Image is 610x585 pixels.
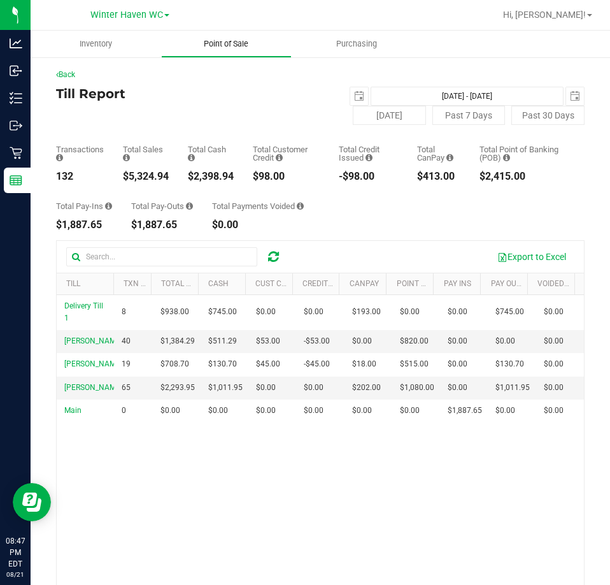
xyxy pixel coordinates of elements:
[319,38,394,50] span: Purchasing
[292,31,422,57] a: Purchasing
[256,382,276,394] span: $0.00
[131,202,193,210] div: Total Pay-Outs
[448,382,467,394] span: $0.00
[253,145,320,162] div: Total Customer Credit
[10,37,22,50] inline-svg: Analytics
[432,106,506,125] button: Past 7 Days
[64,383,122,392] span: [PERSON_NAME]
[495,405,515,417] span: $0.00
[400,405,420,417] span: $0.00
[256,335,280,347] span: $53.00
[304,405,323,417] span: $0.00
[90,10,163,20] span: Winter Haven WC
[511,106,585,125] button: Past 30 Days
[417,171,460,182] div: $413.00
[417,145,460,162] div: Total CanPay
[122,306,126,318] span: 8
[256,405,276,417] span: $0.00
[444,279,471,288] a: Pay Ins
[339,171,398,182] div: -$98.00
[56,171,104,182] div: 132
[544,382,564,394] span: $0.00
[161,279,208,288] a: Total Sales
[365,154,372,162] i: Sum of all successful refund transaction amounts from purchase returns resulting in account credi...
[353,106,426,125] button: [DATE]
[544,358,564,370] span: $0.00
[64,406,82,415] span: Main
[64,336,122,345] span: [PERSON_NAME]
[188,171,234,182] div: $2,398.94
[448,306,467,318] span: $0.00
[339,145,398,162] div: Total Credit Issued
[31,31,161,57] a: Inventory
[208,382,243,394] span: $1,011.95
[352,306,381,318] span: $193.00
[64,301,103,322] span: Delivery Till 1
[208,306,237,318] span: $745.00
[10,174,22,187] inline-svg: Reports
[400,358,429,370] span: $515.00
[397,279,487,288] a: Point of Banking (POB)
[208,279,229,288] a: Cash
[489,246,574,268] button: Export to Excel
[448,335,467,347] span: $0.00
[400,306,420,318] span: $0.00
[304,382,323,394] span: $0.00
[122,382,131,394] span: 65
[13,483,51,521] iframe: Resource center
[495,306,524,318] span: $745.00
[10,92,22,105] inline-svg: Inventory
[253,171,320,182] div: $98.00
[566,87,584,105] span: select
[62,38,129,50] span: Inventory
[352,358,376,370] span: $18.00
[400,335,429,347] span: $820.00
[495,358,524,370] span: $130.70
[212,220,304,230] div: $0.00
[352,335,372,347] span: $0.00
[208,358,237,370] span: $130.70
[6,535,25,570] p: 08:47 PM EDT
[304,306,323,318] span: $0.00
[10,119,22,132] inline-svg: Outbound
[448,358,467,370] span: $0.00
[188,145,234,162] div: Total Cash
[56,87,320,101] h4: Till Report
[446,154,453,162] i: Sum of all successful, non-voided payment transaction amounts using CanPay (as well as manual Can...
[10,64,22,77] inline-svg: Inbound
[56,154,63,162] i: Count of all successful payment transactions, possibly including voids, refunds, and cash-back fr...
[6,570,25,579] p: 08/21
[479,171,565,182] div: $2,415.00
[276,154,283,162] i: Sum of all successful, non-voided payment transaction amounts using account credit as the payment...
[212,202,304,210] div: Total Payments Voided
[160,306,189,318] span: $938.00
[537,279,605,288] a: Voided Payments
[400,382,434,394] span: $1,080.00
[56,70,75,79] a: Back
[10,147,22,159] inline-svg: Retail
[352,405,372,417] span: $0.00
[122,335,131,347] span: 40
[495,335,515,347] span: $0.00
[161,31,292,57] a: Point of Sale
[56,145,104,162] div: Transactions
[124,279,166,288] a: TXN Count
[503,10,586,20] span: Hi, [PERSON_NAME]!
[208,405,228,417] span: $0.00
[544,335,564,347] span: $0.00
[131,220,193,230] div: $1,887.65
[256,358,280,370] span: $45.00
[208,335,237,347] span: $511.29
[186,202,193,210] i: Sum of all cash pay-outs removed from tills within the date range.
[350,279,379,288] a: CanPay
[160,405,180,417] span: $0.00
[123,145,169,162] div: Total Sales
[302,279,355,288] a: Credit Issued
[66,279,80,288] a: Till
[544,306,564,318] span: $0.00
[304,358,330,370] span: -$45.00
[188,154,195,162] i: Sum of all successful, non-voided cash payment transaction amounts (excluding tips and transactio...
[56,220,112,230] div: $1,887.65
[56,202,112,210] div: Total Pay-Ins
[255,279,302,288] a: Cust Credit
